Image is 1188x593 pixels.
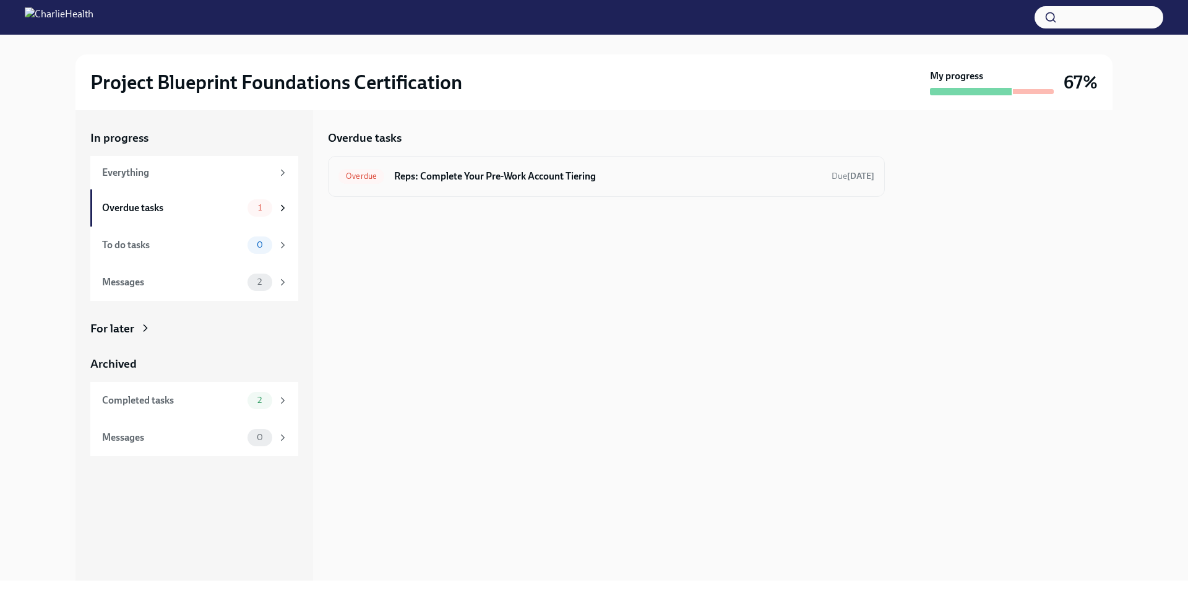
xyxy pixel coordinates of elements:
a: OverdueReps: Complete Your Pre-Work Account TieringDue[DATE] [338,167,874,186]
h6: Reps: Complete Your Pre-Work Account Tiering [394,170,822,183]
h5: Overdue tasks [328,130,402,146]
div: Messages [102,275,243,289]
span: 0 [249,240,270,249]
span: Overdue [338,171,384,181]
div: To do tasks [102,238,243,252]
div: Everything [102,166,272,180]
span: Due [832,171,874,181]
h2: Project Blueprint Foundations Certification [90,70,462,95]
a: Overdue tasks1 [90,189,298,227]
a: To do tasks0 [90,227,298,264]
strong: My progress [930,69,983,83]
span: 2 [250,396,269,405]
a: In progress [90,130,298,146]
div: Messages [102,431,243,444]
div: Overdue tasks [102,201,243,215]
strong: [DATE] [847,171,874,181]
span: 1 [251,203,269,212]
h3: 67% [1064,71,1098,93]
span: September 8th, 2025 09:00 [832,170,874,182]
div: For later [90,321,134,337]
span: 0 [249,433,270,442]
div: Completed tasks [102,394,243,407]
a: Everything [90,156,298,189]
a: Messages2 [90,264,298,301]
img: CharlieHealth [25,7,93,27]
a: For later [90,321,298,337]
span: 2 [250,277,269,287]
a: Messages0 [90,419,298,456]
a: Completed tasks2 [90,382,298,419]
a: Archived [90,356,298,372]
